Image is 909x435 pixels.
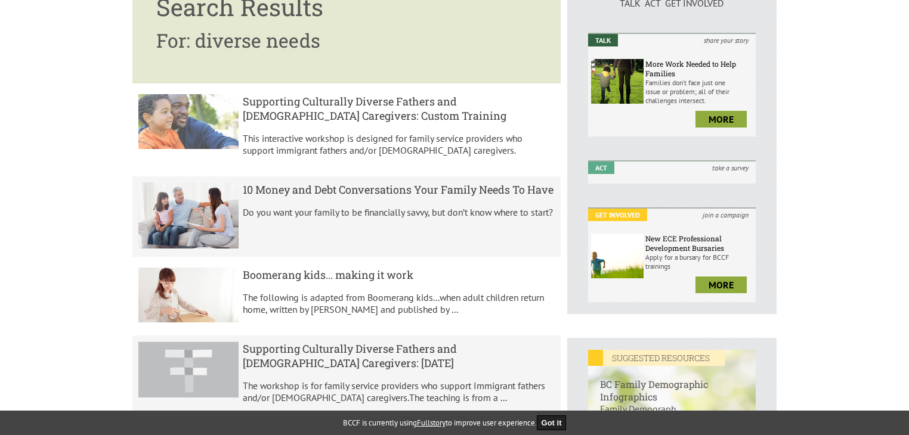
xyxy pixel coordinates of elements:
[138,182,239,249] img: result.title
[243,380,555,403] p: The workshop is for family service providers who support Immigrant fathers and/or [DEMOGRAPHIC_DA...
[132,88,561,172] a: result.title Supporting Culturally Diverse Fathers and [DEMOGRAPHIC_DATA] Caregivers: Custom Trai...
[243,132,555,156] p: This interactive workshop is designed for family service providers who support immigrant fathers ...
[138,341,239,397] img: result.title
[645,253,753,271] p: Apply for a bursary for BCCF trainings
[588,34,618,46] em: Talk
[132,262,561,331] a: result.title Boomerang kids... making it work The following is adapted from Boomerang kids...when...
[537,415,567,430] button: Got it
[588,161,614,174] em: Act
[645,234,753,253] h6: New ECE Professional Development Bursaries
[695,111,747,128] a: more
[697,34,756,46] i: share your story
[417,418,446,428] a: Fullstory
[243,291,555,315] p: The following is adapted from Boomerang kids...when adult children return home, written by [PERSO...
[132,176,561,257] a: result.title 10 Money and Debt Conversations Your Family Needs To Have Do you want your family to...
[243,341,555,370] h5: Supporting Culturally Diverse Fathers and [DEMOGRAPHIC_DATA] Caregivers: [DATE]
[243,268,555,282] h5: Boomerang kids... making it work
[695,209,756,221] i: join a campaign
[243,206,555,218] p: Do you want your family to be financially savvy, but don’t know where to start?
[588,366,756,403] h6: BC Family Demographic Infographics
[132,335,561,419] a: result.title Supporting Culturally Diverse Fathers and [DEMOGRAPHIC_DATA] Caregivers: [DATE] The ...
[588,403,756,427] p: Family Demograph...
[138,268,239,322] img: result.title
[156,27,537,53] h2: For: diverse needs
[138,94,239,149] img: result.title
[645,59,753,78] h6: More Work Needed to Help Families
[705,161,756,174] i: take a survey
[243,94,555,123] h5: Supporting Culturally Diverse Fathers and [DEMOGRAPHIC_DATA] Caregivers: Custom Training
[645,78,753,105] p: Families don’t face just one issue or problem; all of their challenges intersect.
[588,209,647,221] em: Get Involved
[695,276,747,293] a: more
[588,350,725,366] em: SUGGESTED RESOURCES
[243,182,555,197] h5: 10 Money and Debt Conversations Your Family Needs To Have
